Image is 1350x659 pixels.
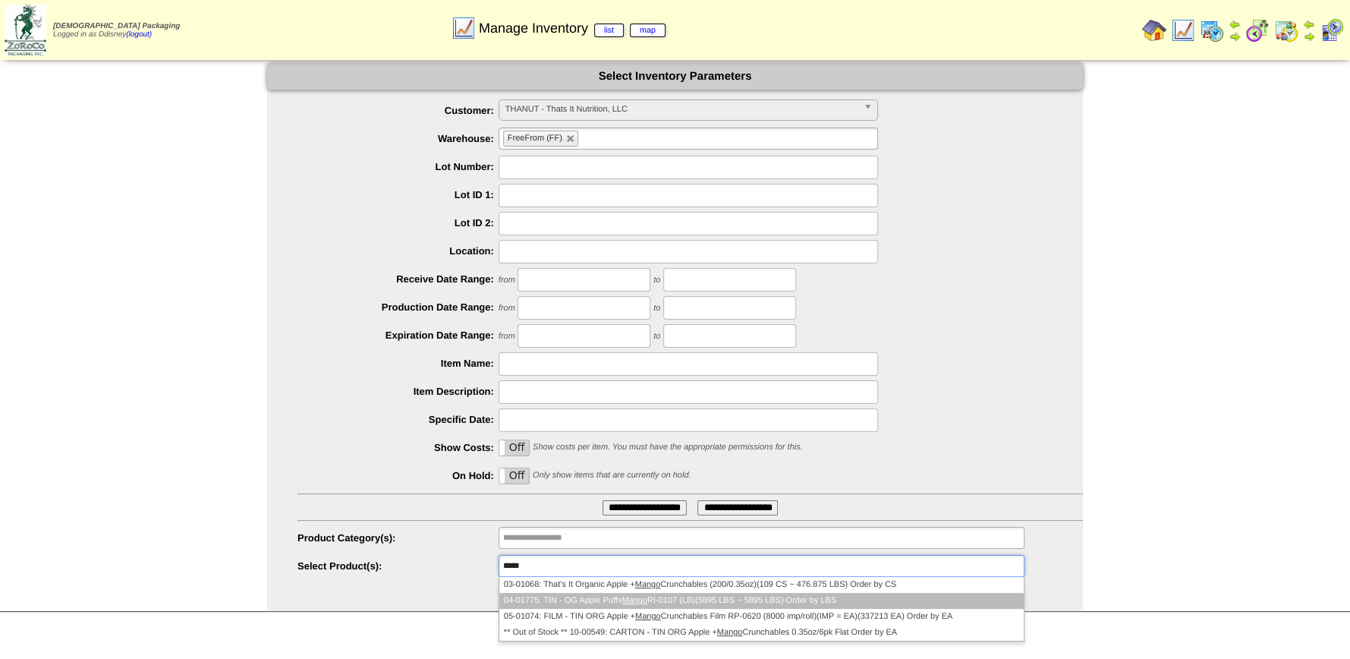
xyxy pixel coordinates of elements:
img: line_graph.gif [452,16,476,40]
img: calendarinout.gif [1274,18,1298,43]
img: arrowright.gif [1229,30,1241,43]
div: OnOff [499,468,530,484]
label: Expiration Date Range: [297,329,499,341]
span: [DEMOGRAPHIC_DATA] Packaging [53,22,180,30]
img: arrowleft.gif [1303,18,1315,30]
em: Mango [635,580,661,589]
label: Off [499,440,530,456]
label: Receive Date Range: [297,273,499,285]
em: Mango [622,596,647,605]
em: Mango [717,628,743,637]
img: line_graph.gif [1171,18,1195,43]
label: Show Costs: [297,442,499,453]
a: (logout) [126,30,152,39]
span: FreeFrom (FF) [508,134,562,143]
img: calendarcustomer.gif [1320,18,1344,43]
img: arrowleft.gif [1229,18,1241,30]
label: Product Category(s): [297,532,499,544]
label: Item Description: [297,386,499,397]
span: from [499,304,515,313]
label: Warehouse: [297,133,499,144]
img: arrowright.gif [1303,30,1315,43]
label: Location: [297,245,499,257]
span: Logged in as Ddisney [53,22,180,39]
span: from [499,276,515,285]
label: Select Product(s): [297,560,499,572]
label: Item Name: [297,358,499,369]
span: Manage Inventory [479,20,666,36]
li: ** Out of Stock ** 10-00549: CARTON - TIN ORG Apple + Crunchables 0.35oz/6pk Flat Order by EA [499,625,1024,641]
span: from [499,332,515,341]
li: 05-01074: FILM - TIN ORG Apple + Crunchables Film RP-0620 (8000 imp/roll)(IMP = EA)(337213 EA) Or... [499,609,1024,625]
img: zoroco-logo-small.webp [5,5,46,55]
span: THANUT - Thats It Nutrition, LLC [505,100,858,118]
span: Only show items that are currently on hold. [533,471,691,480]
label: On Hold: [297,470,499,481]
label: Lot ID 2: [297,217,499,229]
img: calendarprod.gif [1200,18,1224,43]
span: Show costs per item. You must have the appropriate permissions for this. [533,443,803,452]
img: calendarblend.gif [1245,18,1270,43]
a: list [594,24,624,37]
label: Lot Number: [297,161,499,172]
span: to [653,332,660,341]
img: home.gif [1142,18,1166,43]
div: OnOff [499,440,530,456]
li: 04-01775: TIN - OG Apple Puffs RI-0107 (LB)(5895 LBS ~ 5895 LBS) Order by LBS [499,593,1024,609]
label: Production Date Range: [297,301,499,313]
div: Select Inventory Parameters [267,63,1083,90]
em: Mango [635,612,661,621]
span: to [653,276,660,285]
span: to [653,304,660,313]
label: Off [499,468,530,484]
label: Customer: [297,105,499,116]
label: Specific Date: [297,414,499,425]
a: map [630,24,666,37]
label: Lot ID 1: [297,189,499,200]
li: 03-01068: That's It Organic Apple + Crunchables (200/0.35oz)(109 CS ~ 476.875 LBS) Order by CS [499,577,1024,593]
